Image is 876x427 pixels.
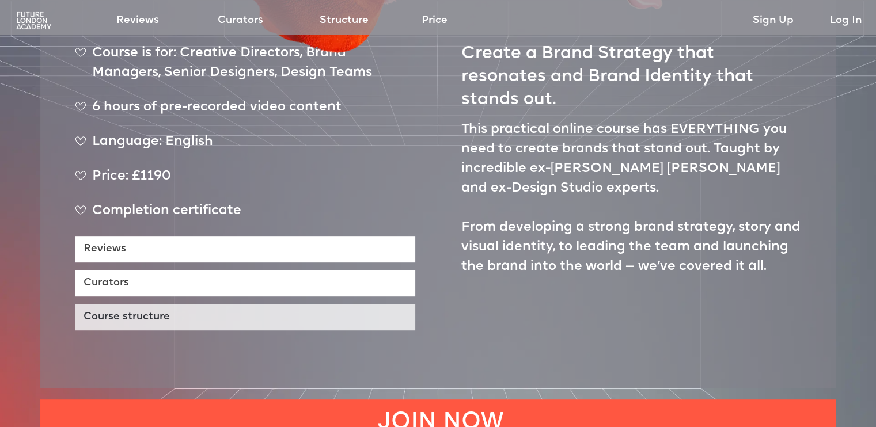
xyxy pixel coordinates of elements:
a: Price [422,13,448,29]
div: Course is for: Creative Directors, Brand Managers, Senior Designers, Design Teams [75,44,415,92]
a: Log In [830,13,862,29]
div: Completion certificate [75,201,415,230]
a: Curators [75,270,415,296]
a: Reviews [75,236,415,262]
div: 6 hours of pre-recorded video content [75,98,415,127]
a: Structure [320,13,369,29]
div: Language: English [75,132,415,161]
div: Price: £1190 [75,167,415,196]
a: Course structure [75,304,415,330]
h2: Create a Brand Strategy that resonates and Brand Identity that stands out. [461,32,802,112]
a: Curators [218,13,263,29]
a: Reviews [116,13,159,29]
p: This practical online course has EVERYTHING you need to create brands that stand out. Taught by i... [461,120,802,277]
a: Sign Up [753,13,794,29]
